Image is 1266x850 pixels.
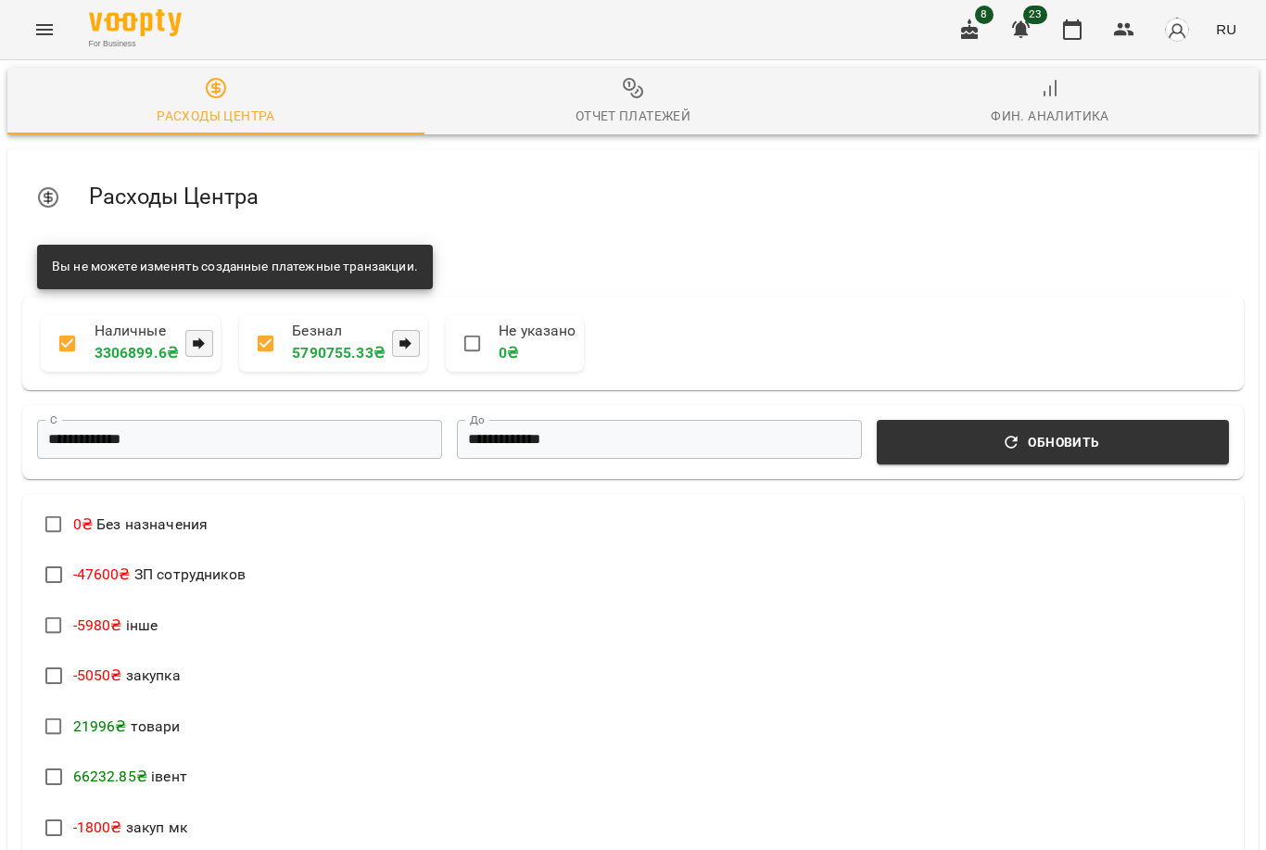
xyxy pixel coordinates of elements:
[73,616,122,634] span: -5980 ₴
[888,431,1218,453] span: Обновить
[157,105,275,127] div: Расходы Центра
[1023,6,1047,24] span: 23
[89,38,182,50] span: For Business
[73,818,187,836] span: закуп мк
[89,9,182,36] img: Voopty Logo
[95,342,178,364] p: 3306899.6 ₴
[73,717,127,735] span: 21996 ₴
[73,666,122,684] span: -5050 ₴
[73,565,246,583] span: ЗП сотрудников
[991,105,1109,127] div: Фин. Аналитика
[73,768,147,785] span: 66232.85 ₴
[1216,19,1236,39] span: RU
[576,105,691,127] div: Отчет Платежей
[73,818,122,836] span: -1800 ₴
[292,323,385,340] p: Безнал
[73,717,181,735] span: товари
[73,666,181,684] span: закупка
[1164,17,1190,43] img: avatar_s.png
[1209,12,1244,46] button: RU
[73,515,93,533] span: 0 ₴
[499,342,576,364] p: 0 ₴
[89,183,1229,211] h5: Расходы Центра
[73,768,187,785] span: івент
[73,565,131,583] span: -47600 ₴
[52,250,418,284] div: Вы не можете изменять созданные платежные транзакции.
[73,515,209,533] span: Без назначения
[73,616,158,634] span: інше
[499,323,576,340] p: Не указано
[877,420,1229,464] button: Обновить
[95,323,178,340] p: Наличные
[292,342,385,364] p: 5790755.33 ₴
[22,7,67,52] button: Menu
[975,6,994,24] span: 8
